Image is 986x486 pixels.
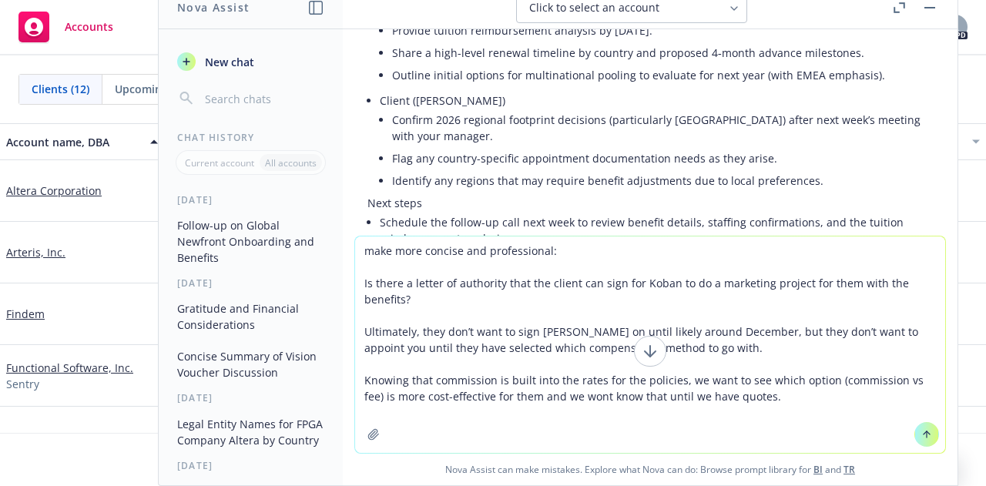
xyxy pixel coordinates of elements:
[392,169,933,192] li: Identify any regions that may require benefit adjustments due to local preferences.
[367,195,933,211] p: Next steps
[6,134,141,150] div: Account name, DBA
[202,54,254,70] span: New chat
[392,147,933,169] li: Flag any country-specific appointment documentation needs as they arise.
[159,131,343,144] div: Chat History
[12,5,119,49] a: Accounts
[32,81,89,97] span: Clients (12)
[159,193,343,206] div: [DATE]
[115,81,233,97] span: Upcoming renewals (0)
[159,277,343,290] div: [DATE]
[6,306,45,322] a: Findem
[6,183,102,199] a: Altera Corporation
[355,236,945,453] textarea: make more concise and professional: Is there a letter of authority that the client can sign for K...
[6,376,39,392] span: Sentry
[380,211,933,250] li: Schedule the follow-up call next week to review benefit details, staffing confirmations, and the ...
[202,88,324,109] input: Search chats
[380,92,933,109] p: Client ([PERSON_NAME])
[171,48,330,75] button: New chat
[65,21,113,33] span: Accounts
[813,463,823,476] a: BI
[349,454,951,485] span: Nova Assist can make mistakes. Explore what Nova can do: Browse prompt library for and
[6,429,80,445] a: GumGum, Inc.
[392,19,933,42] li: Provide tuition reimbursement analysis by [DATE].
[843,463,855,476] a: TR
[392,109,933,147] li: Confirm 2026 regional footprint decisions (particularly [GEOGRAPHIC_DATA]) after next week’s meet...
[265,156,317,169] p: All accounts
[171,213,330,270] button: Follow-up on Global Newfront Onboarding and Benefits
[171,296,330,337] button: Gratitude and Financial Considerations
[159,459,343,472] div: [DATE]
[171,411,330,453] button: Legal Entity Names for FPGA Company Altera by Country
[392,42,933,64] li: Share a high-level renewal timeline by country and proposed 4‑month advance milestones.
[171,344,330,385] button: Concise Summary of Vision Voucher Discussion
[6,360,133,376] a: Functional Software, Inc.
[185,156,254,169] p: Current account
[6,244,65,260] a: Arteris, Inc.
[159,391,343,404] div: [DATE]
[392,64,933,86] li: Outline initial options for multinational pooling to evaluate for next year (with EMEA emphasis).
